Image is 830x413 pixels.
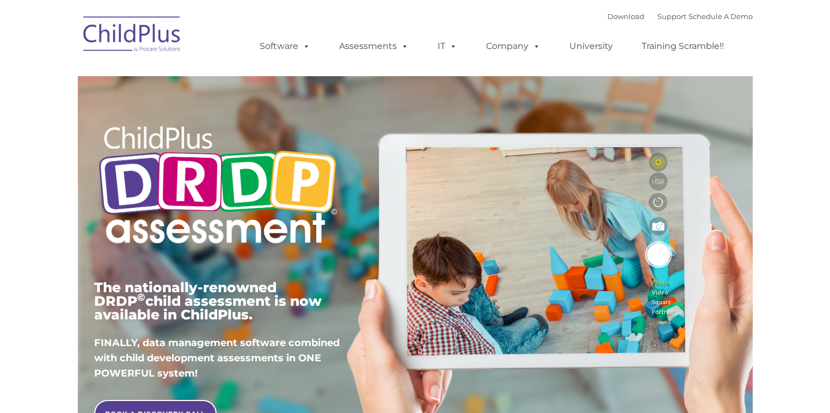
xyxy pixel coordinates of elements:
img: Copyright - DRDP Logo Light [94,112,341,262]
sup: © [137,291,145,304]
a: University [558,35,624,57]
a: Download [607,12,644,21]
img: ChildPlus by Procare Solutions [78,9,187,63]
a: Assessments [328,35,420,57]
a: Support [657,12,686,21]
span: FINALLY, data management software combined with child development assessments in ONE POWERFUL sys... [94,337,340,379]
a: Software [249,35,321,57]
a: Training Scramble!! [631,35,735,57]
a: Schedule A Demo [688,12,753,21]
a: IT [427,35,468,57]
font: | [607,12,753,21]
a: Company [475,35,551,57]
span: The nationally-renowned DRDP child assessment is now available in ChildPlus. [94,279,322,323]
